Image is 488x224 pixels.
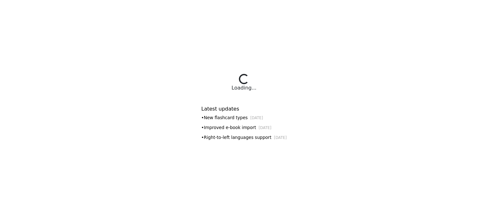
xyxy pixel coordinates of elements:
div: • Improved e-book import [201,124,287,131]
div: • Right-to-left languages support [201,134,287,141]
div: • New flashcard types [201,114,287,121]
small: [DATE] [274,135,287,140]
h6: Latest updates [201,106,287,112]
small: [DATE] [259,126,271,130]
small: [DATE] [250,116,263,120]
div: Loading... [232,84,256,92]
